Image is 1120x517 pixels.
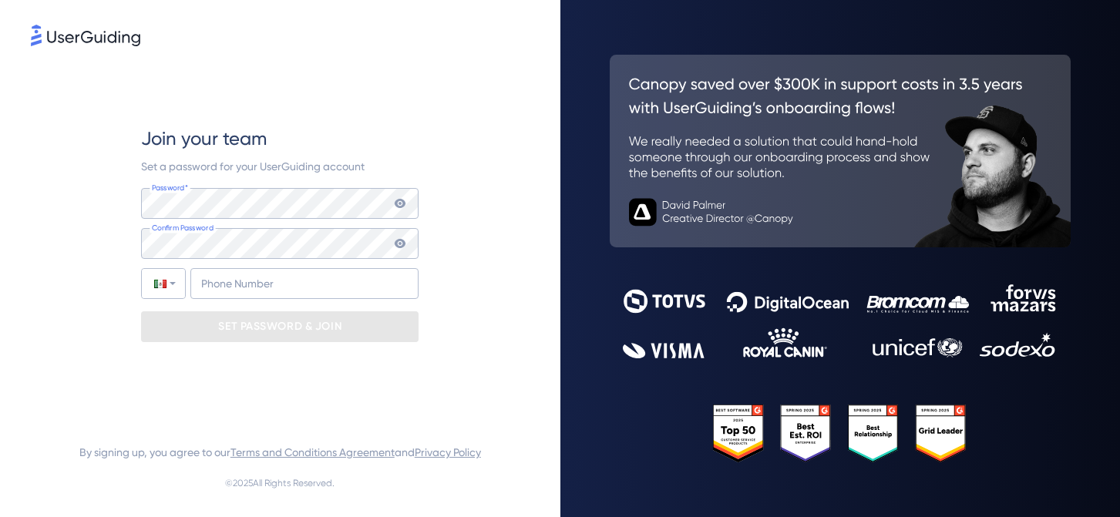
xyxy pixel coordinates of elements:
[610,55,1071,247] img: 26c0aa7c25a843aed4baddd2b5e0fa68.svg
[225,474,335,492] span: © 2025 All Rights Reserved.
[713,405,967,462] img: 25303e33045975176eb484905ab012ff.svg
[142,269,185,298] div: Mexico: + 52
[141,160,365,173] span: Set a password for your UserGuiding account
[415,446,481,458] a: Privacy Policy
[141,126,267,151] span: Join your team
[623,284,1057,358] img: 9302ce2ac39453076f5bc0f2f2ca889b.svg
[218,314,341,339] p: SET PASSWORD & JOIN
[31,25,140,46] img: 8faab4ba6bc7696a72372aa768b0286c.svg
[79,443,481,462] span: By signing up, you agree to our and
[230,446,395,458] a: Terms and Conditions Agreement
[190,268,419,299] input: Phone Number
